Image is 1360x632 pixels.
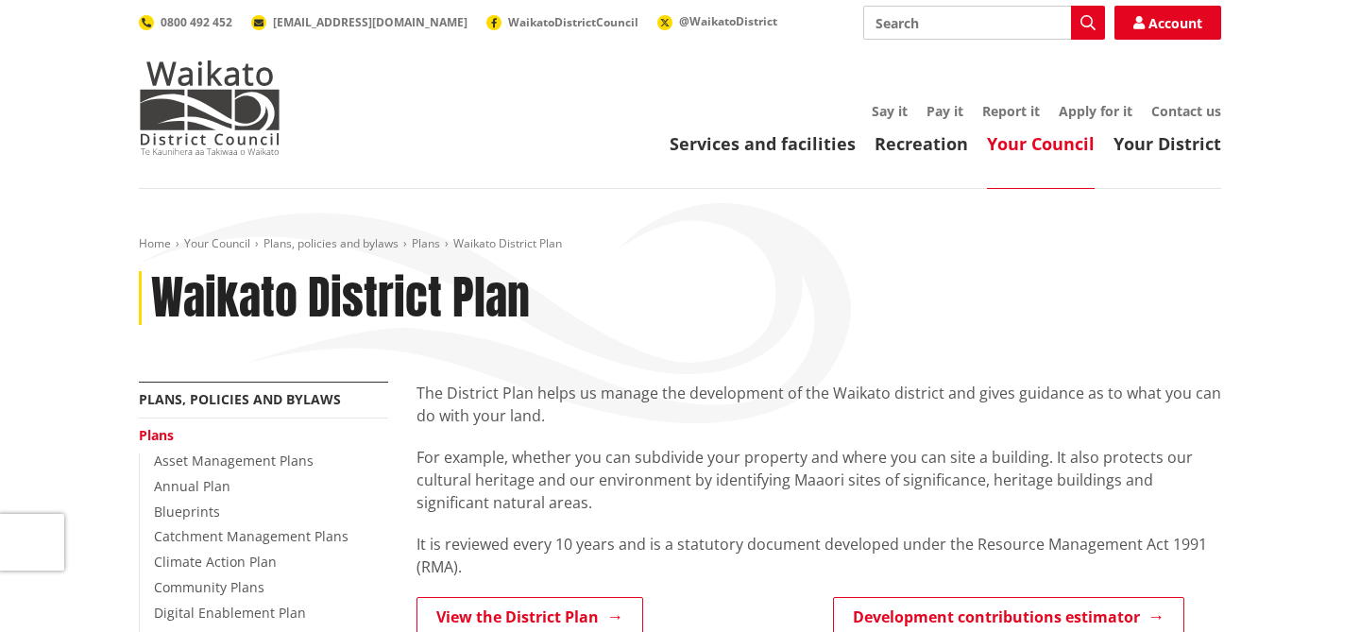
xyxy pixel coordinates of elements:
[139,60,280,155] img: Waikato District Council - Te Kaunihera aa Takiwaa o Waikato
[982,102,1040,120] a: Report it
[263,235,399,251] a: Plans, policies and bylaws
[161,14,232,30] span: 0800 492 452
[154,553,277,571] a: Climate Action Plan
[251,14,467,30] a: [EMAIL_ADDRESS][DOMAIN_NAME]
[1114,6,1221,40] a: Account
[154,477,230,495] a: Annual Plan
[875,132,968,155] a: Recreation
[273,14,467,30] span: [EMAIL_ADDRESS][DOMAIN_NAME]
[154,578,264,596] a: Community Plans
[416,533,1221,578] p: It is reviewed every 10 years and is a statutory document developed under the Resource Management...
[486,14,638,30] a: WaikatoDistrictCouncil
[416,446,1221,514] p: For example, whether you can subdivide your property and where you can site a building. It also p...
[863,6,1105,40] input: Search input
[679,13,777,29] span: @WaikatoDistrict
[139,14,232,30] a: 0800 492 452
[453,235,562,251] span: Waikato District Plan
[1059,102,1132,120] a: Apply for it
[154,604,306,622] a: Digital Enablement Plan
[154,527,348,545] a: Catchment Management Plans
[1151,102,1221,120] a: Contact us
[139,390,341,408] a: Plans, policies and bylaws
[872,102,908,120] a: Say it
[184,235,250,251] a: Your Council
[926,102,963,120] a: Pay it
[151,271,530,326] h1: Waikato District Plan
[139,235,171,251] a: Home
[139,236,1221,252] nav: breadcrumb
[154,452,314,470] a: Asset Management Plans
[416,382,1221,427] p: The District Plan helps us manage the development of the Waikato district and gives guidance as t...
[508,14,638,30] span: WaikatoDistrictCouncil
[657,13,777,29] a: @WaikatoDistrict
[670,132,856,155] a: Services and facilities
[1113,132,1221,155] a: Your District
[139,426,174,444] a: Plans
[987,132,1095,155] a: Your Council
[412,235,440,251] a: Plans
[154,503,220,521] a: Blueprints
